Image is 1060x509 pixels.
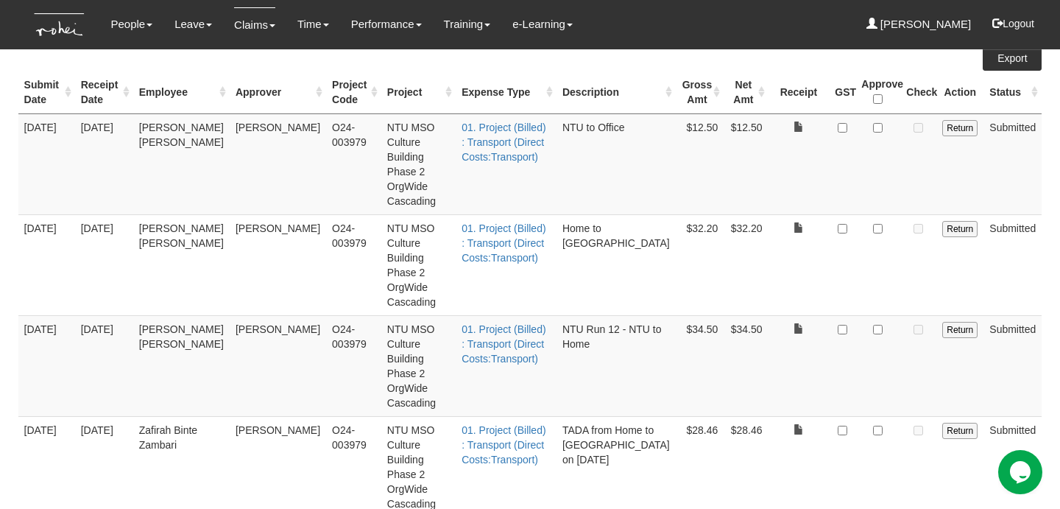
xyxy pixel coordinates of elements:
a: Performance [351,7,422,41]
td: [DATE] [75,315,133,416]
td: $32.20 [676,214,724,315]
input: Return [942,423,978,439]
a: Leave [174,7,212,41]
td: Submitted [983,214,1042,315]
td: Submitted [983,113,1042,214]
td: O24-003979 [326,113,381,214]
td: [PERSON_NAME] [230,214,326,315]
a: People [110,7,152,41]
a: [PERSON_NAME] [866,7,972,41]
button: Logout [982,6,1045,41]
td: Submitted [983,315,1042,416]
th: Approver : activate to sort column ascending [230,71,326,114]
th: Status : activate to sort column ascending [983,71,1042,114]
input: Return [942,120,978,136]
td: [DATE] [75,113,133,214]
th: GST [829,71,855,114]
a: Training [444,7,491,41]
td: $12.50 [676,113,724,214]
a: e-Learning [512,7,573,41]
td: NTU Run 12 - NTU to Home [556,315,676,416]
th: Project Code : activate to sort column ascending [326,71,381,114]
td: NTU MSO Culture Building Phase 2 OrgWide Cascading [381,214,456,315]
td: [DATE] [18,315,75,416]
a: Time [297,7,329,41]
td: [DATE] [18,214,75,315]
a: 01. Project (Billed) : Transport (Direct Costs:Transport) [462,222,545,264]
td: O24-003979 [326,315,381,416]
a: 01. Project (Billed) : Transport (Direct Costs:Transport) [462,323,545,365]
th: Expense Type : activate to sort column ascending [456,71,556,114]
td: Home to [GEOGRAPHIC_DATA] [556,214,676,315]
a: Export [983,46,1042,71]
iframe: chat widget [998,450,1045,494]
td: NTU to Office [556,113,676,214]
td: [PERSON_NAME] [PERSON_NAME] [133,214,230,315]
td: O24-003979 [326,214,381,315]
th: Net Amt : activate to sort column ascending [724,71,768,114]
td: [PERSON_NAME] [PERSON_NAME] [133,113,230,214]
td: $32.20 [724,214,768,315]
th: Submit Date : activate to sort column ascending [18,71,75,114]
td: $12.50 [724,113,768,214]
th: Approve [855,71,900,114]
a: Claims [234,7,275,42]
th: Description : activate to sort column ascending [556,71,676,114]
th: Receipt Date : activate to sort column ascending [75,71,133,114]
input: Return [942,221,978,237]
th: Action [936,71,983,114]
td: NTU MSO Culture Building Phase 2 OrgWide Cascading [381,315,456,416]
th: Employee : activate to sort column ascending [133,71,230,114]
td: NTU MSO Culture Building Phase 2 OrgWide Cascading [381,113,456,214]
a: 01. Project (Billed) : Transport (Direct Costs:Transport) [462,424,545,466]
th: Gross Amt : activate to sort column ascending [676,71,724,114]
td: [DATE] [18,113,75,214]
th: Receipt [768,71,830,114]
a: 01. Project (Billed) : Transport (Direct Costs:Transport) [462,122,545,163]
input: Return [942,322,978,338]
td: [DATE] [75,214,133,315]
th: Project : activate to sort column ascending [381,71,456,114]
td: $34.50 [724,315,768,416]
td: $34.50 [676,315,724,416]
td: [PERSON_NAME] [230,113,326,214]
td: [PERSON_NAME] [PERSON_NAME] [133,315,230,416]
th: Check [900,71,936,114]
td: [PERSON_NAME] [230,315,326,416]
